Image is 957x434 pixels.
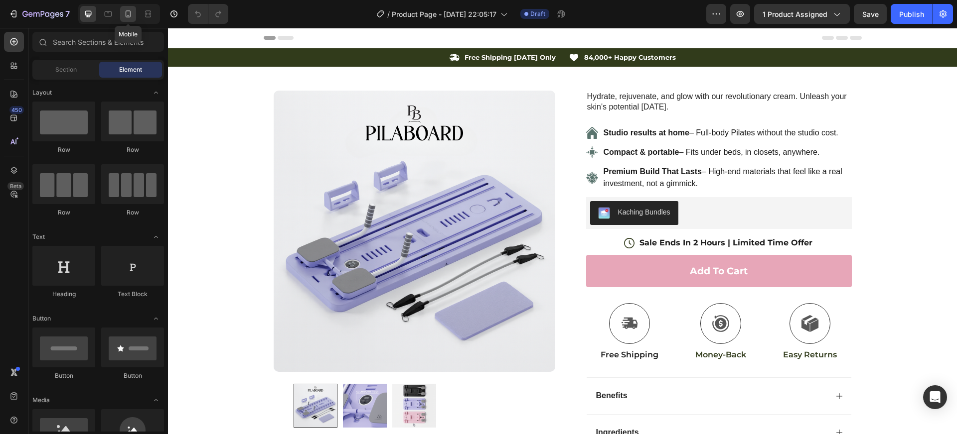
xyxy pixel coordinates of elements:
span: Product Page - [DATE] 22:05:17 [392,9,496,19]
div: Row [32,208,95,217]
p: Free Shipping [433,322,490,332]
strong: Studio results at home [436,101,521,109]
span: / [387,9,390,19]
div: Button [101,371,164,380]
span: Save [862,10,879,18]
div: Row [32,145,95,154]
p: Ingredients [428,400,471,410]
span: Section [55,65,77,74]
span: Toggle open [148,85,164,101]
div: 450 [9,106,24,114]
p: – High-end materials that feel like a real investment, not a gimmick. [436,138,682,162]
div: Button [32,371,95,380]
span: Toggle open [148,392,164,408]
p: Easy Returns [615,322,669,332]
div: Beta [7,182,24,190]
div: Add to cart [522,237,580,250]
p: Hydrate, rejuvenate, and glow with our revolutionary cream. Unleash your skin's potential [DATE]. [419,64,683,85]
span: Text [32,232,45,241]
strong: Compact & portable [436,120,511,128]
p: 7 [65,8,70,20]
span: Layout [32,88,52,97]
div: Open Intercom Messenger [923,385,947,409]
img: KachingBundles.png [430,179,442,191]
p: – Full-body Pilates without the studio cost. [436,99,682,111]
button: 1 product assigned [754,4,850,24]
p: Money-Back [527,322,578,332]
div: Row [101,145,164,154]
span: Toggle open [148,229,164,245]
span: Button [32,314,51,323]
div: Heading [32,290,95,299]
div: Publish [899,9,924,19]
p: Sale Ends In 2 Hours | Limited Time Offer [472,210,644,220]
span: Draft [530,9,545,18]
span: 1 product assigned [763,9,827,19]
button: Publish [891,4,933,24]
span: Element [119,65,142,74]
div: Kaching Bundles [450,179,502,190]
button: Add to cart [418,227,684,259]
input: Search Sections & Elements [32,32,164,52]
button: 7 [4,4,74,24]
button: Kaching Bundles [422,173,510,197]
iframe: Design area [168,28,957,434]
div: Text Block [101,290,164,299]
span: Media [32,396,50,405]
div: Row [101,208,164,217]
p: Benefits [428,363,460,373]
button: Save [854,4,887,24]
div: Undo/Redo [188,4,228,24]
strong: Premium Build That Lasts [436,139,534,148]
span: Toggle open [148,311,164,326]
p: – Fits under beds, in closets, anywhere. [436,118,682,130]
